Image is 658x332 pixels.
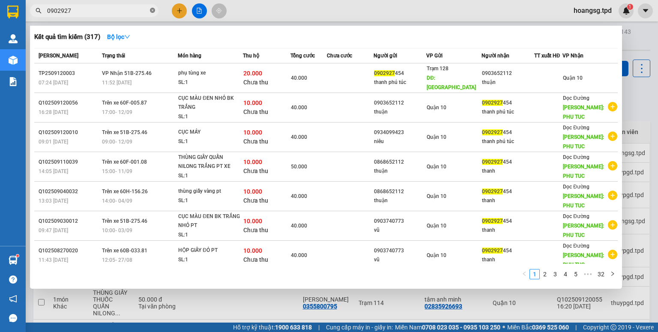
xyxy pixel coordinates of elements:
[39,227,68,233] span: 09:47 [DATE]
[39,53,78,59] span: [PERSON_NAME]
[482,100,503,106] span: 0902927
[39,198,68,204] span: 13:03 [DATE]
[581,269,595,279] li: Next 5 Pages
[178,196,242,206] div: SL: 1
[178,246,242,255] div: HỘP GIẤY ĐỎ PT
[427,252,446,258] span: Quận 10
[39,128,99,137] div: Q102509120010
[100,30,137,44] button: Bộ lọcdown
[374,108,426,117] div: thuận
[243,188,262,195] span: 10.000
[39,99,99,108] div: Q102509120056
[482,255,534,264] div: thanh
[102,109,132,115] span: 17:00 - 12/09
[610,271,615,276] span: right
[595,269,607,279] li: 32
[563,193,604,209] span: [PERSON_NAME]: PHU TUC
[178,153,242,171] div: THÙNG GIẤY QUẤN NILONG TRẮNG PT XE
[561,269,570,279] a: 4
[540,269,550,279] li: 2
[9,34,18,43] img: warehouse-icon
[243,79,268,86] span: Chưa thu
[563,125,589,131] span: Dọc Đường
[563,154,589,160] span: Dọc Đường
[150,8,155,13] span: close-circle
[374,217,426,226] div: 0903740773
[427,193,446,199] span: Quận 10
[102,188,148,194] span: Trên xe 60H-156.26
[374,70,395,76] span: 0902927
[291,75,307,81] span: 40.000
[102,227,132,233] span: 10:00 - 03/09
[427,105,446,111] span: Quận 10
[530,269,539,279] a: 1
[102,100,147,106] span: Trên xe 60F-005.87
[563,95,589,101] span: Dọc Đường
[563,105,604,120] span: [PERSON_NAME]: PHU TUC
[243,227,268,233] span: Chưa thu
[102,257,132,263] span: 12:05 - 27/08
[426,53,443,59] span: VP Gửi
[9,314,17,322] span: message
[608,102,617,111] span: plus-circle
[243,108,268,115] span: Chưa thu
[374,99,426,108] div: 0903652112
[374,78,426,87] div: thanh phú túc
[102,139,132,145] span: 09:00 - 12/09
[178,112,242,122] div: SL: 1
[562,53,583,59] span: VP Nhận
[291,223,307,229] span: 40.000
[102,248,147,254] span: Trên xe 60B-033.81
[102,168,132,174] span: 15:00 - 11/09
[374,226,426,235] div: vũ
[519,269,529,279] button: left
[39,139,68,145] span: 09:01 [DATE]
[36,8,42,14] span: search
[9,77,18,86] img: solution-icon
[374,246,426,255] div: 0903740773
[482,159,503,165] span: 0902927
[102,159,147,165] span: Trên xe 60F-001.08
[290,53,315,59] span: Tổng cước
[482,128,534,137] div: 454
[427,164,446,170] span: Quận 10
[374,158,426,167] div: 0868652112
[482,108,534,117] div: thanh phú túc
[291,252,307,258] span: 40.000
[563,75,583,81] span: Quận 10
[563,223,604,238] span: [PERSON_NAME]: PHU TUC
[178,212,242,230] div: CỤC MÀU ĐEN BK TRẮNG NHỎ PT
[482,246,534,255] div: 454
[482,167,534,176] div: thanh
[560,269,571,279] li: 4
[522,271,527,276] span: left
[107,33,130,40] strong: Bộ lọc
[519,269,529,279] li: Previous Page
[39,187,99,196] div: Q102509040032
[581,269,595,279] span: •••
[482,226,534,235] div: thanh
[243,99,262,106] span: 10.000
[47,6,148,15] input: Tìm tên, số ĐT hoặc mã đơn
[243,167,268,174] span: Chưa thu
[243,138,268,145] span: Chưa thu
[571,269,580,279] a: 5
[607,269,618,279] li: Next Page
[482,218,503,224] span: 0902927
[102,129,147,135] span: Trên xe 51B-275.46
[563,164,604,179] span: [PERSON_NAME]: PHU TUC
[178,230,242,240] div: SL: 1
[291,164,307,170] span: 50.000
[608,161,617,170] span: plus-circle
[529,269,540,279] li: 1
[39,158,99,167] div: Q102509110039
[34,33,100,42] h3: Kết quả tìm kiếm ( 317 )
[563,252,604,268] span: [PERSON_NAME]: PHU TUC
[482,217,534,226] div: 454
[374,69,426,78] div: 454
[102,198,132,204] span: 14:00 - 04/09
[374,255,426,264] div: vũ
[482,187,534,196] div: 454
[178,255,242,265] div: SL: 1
[9,256,18,265] img: warehouse-icon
